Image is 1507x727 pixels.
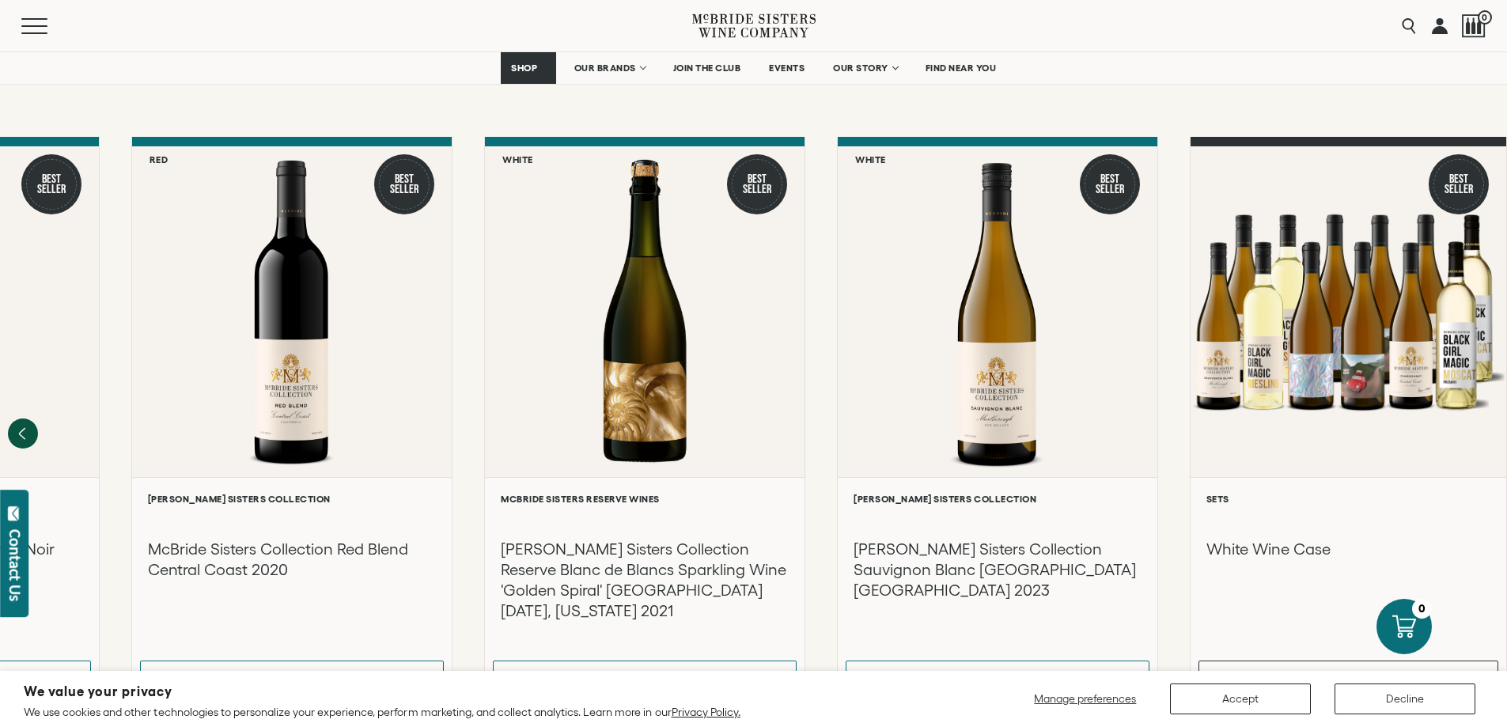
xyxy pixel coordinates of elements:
[511,62,538,74] span: SHOP
[833,62,888,74] span: OUR STORY
[926,62,997,74] span: FIND NEAR YOU
[837,137,1158,701] a: White Best Seller McBride Sisters Collection SauvignonBlanc [PERSON_NAME] Sisters Collection [PER...
[233,665,297,687] div: Add to cart
[663,52,752,84] a: JOIN THE CLUB
[24,705,740,719] p: We use cookies and other technologies to personalize your experience, perform marketing, and coll...
[24,685,740,699] h2: We value your privacy
[672,706,740,718] a: Privacy Policy.
[501,494,789,504] h6: McBride Sisters Reserve Wines
[1478,10,1492,25] span: 0
[21,18,78,34] button: Mobile Menu Trigger
[585,665,649,687] div: Add to cart
[148,494,436,504] h6: [PERSON_NAME] Sisters Collection
[938,665,1002,687] div: Add to cart
[769,62,805,74] span: EVENTS
[823,52,907,84] a: OUR STORY
[855,154,886,165] h6: White
[1206,494,1490,504] h6: Sets
[484,137,805,701] a: White Best Seller McBride Sisters Collection Reserve Blanc de Blancs Sparkling Wine 'Golden Spira...
[501,52,556,84] a: SHOP
[915,52,1007,84] a: FIND NEAR YOU
[1024,683,1146,714] button: Manage preferences
[1170,683,1311,714] button: Accept
[1335,683,1475,714] button: Decline
[854,539,1142,600] h3: [PERSON_NAME] Sisters Collection Sauvignon Blanc [GEOGRAPHIC_DATA] [GEOGRAPHIC_DATA] 2023
[1198,661,1498,692] button: Add to cart $327.88
[148,539,436,580] h3: McBride Sisters Collection Red Blend Central Coast 2020
[502,154,533,165] h6: White
[150,154,168,165] h6: Red
[7,529,23,601] div: Contact Us
[574,62,636,74] span: OUR BRANDS
[846,661,1149,692] button: Add to cart $16.99
[673,62,741,74] span: JOIN THE CLUB
[1034,692,1136,705] span: Manage preferences
[1412,599,1432,619] div: 0
[1190,137,1507,701] a: Best Seller White Wine Case Sets White Wine Case Add to cart $327.88
[493,661,797,692] button: Add to cart $74.99
[1206,539,1490,559] h3: White Wine Case
[854,494,1142,504] h6: [PERSON_NAME] Sisters Collection
[759,52,815,84] a: EVENTS
[1286,665,1350,687] div: Add to cart
[501,539,789,621] h3: [PERSON_NAME] Sisters Collection Reserve Blanc de Blancs Sparkling Wine 'Golden Spiral' [GEOGRAPH...
[8,418,38,449] button: Previous
[564,52,655,84] a: OUR BRANDS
